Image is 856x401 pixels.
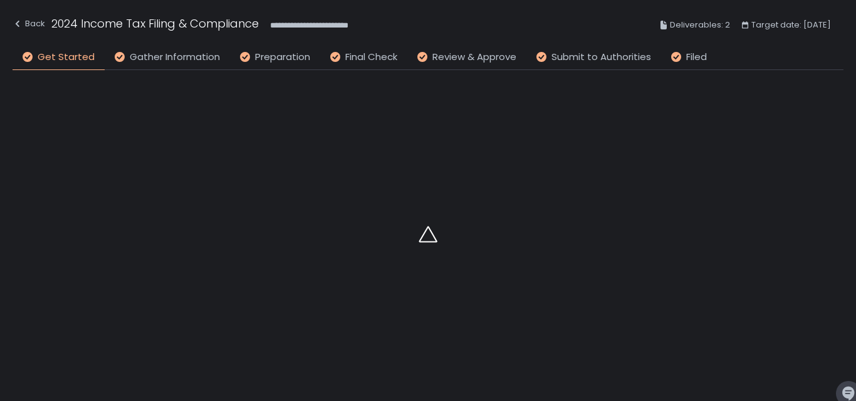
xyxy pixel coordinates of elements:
[13,15,45,36] button: Back
[670,18,730,33] span: Deliverables: 2
[38,50,95,64] span: Get Started
[551,50,651,64] span: Submit to Authorities
[432,50,516,64] span: Review & Approve
[751,18,831,33] span: Target date: [DATE]
[130,50,220,64] span: Gather Information
[345,50,397,64] span: Final Check
[13,16,45,31] div: Back
[255,50,310,64] span: Preparation
[686,50,707,64] span: Filed
[51,15,259,32] h1: 2024 Income Tax Filing & Compliance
